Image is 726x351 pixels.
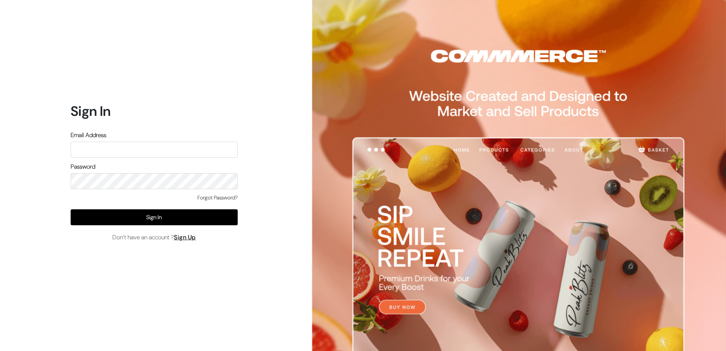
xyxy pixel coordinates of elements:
button: Sign In [71,209,238,225]
a: Forgot Password? [197,194,238,202]
label: Email Address [71,131,106,140]
a: Sign Up [174,233,196,241]
label: Password [71,162,95,171]
span: Don’t have an account ? [112,233,196,242]
h1: Sign In [71,103,238,119]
